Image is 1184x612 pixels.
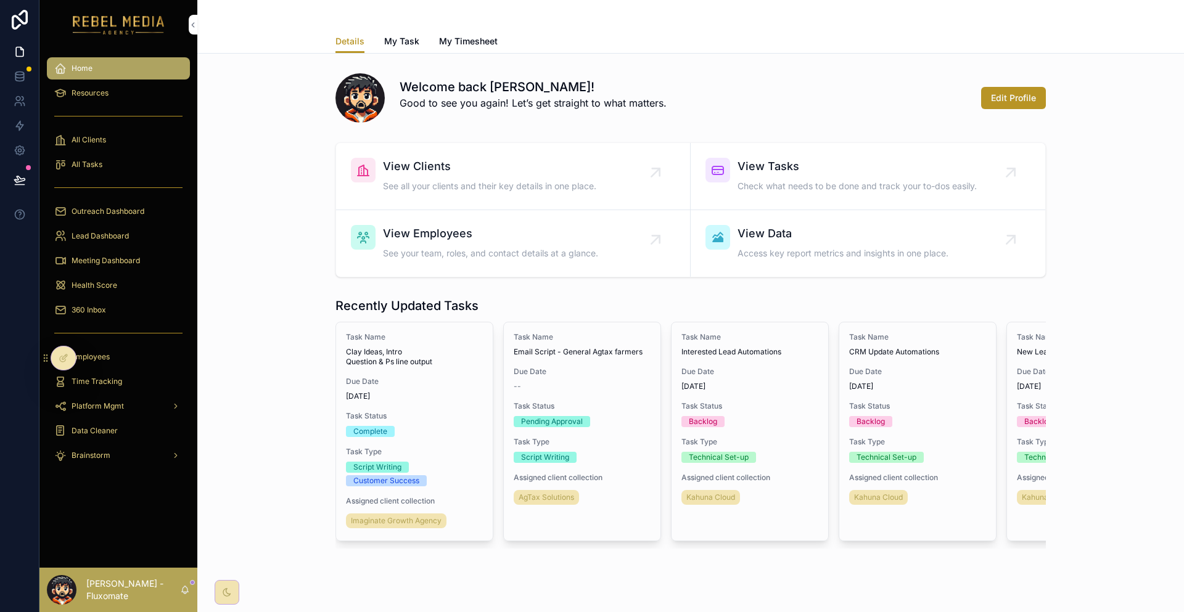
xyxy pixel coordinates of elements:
[439,35,498,47] span: My Timesheet
[47,129,190,151] a: All Clients
[353,462,401,473] div: Script Writing
[1017,332,1154,342] span: Task Name
[514,332,651,342] span: Task Name
[1017,347,1154,357] span: New Lead Automations
[681,473,818,483] span: Assigned client collection
[72,231,129,241] span: Lead Dashboard
[1024,416,1053,427] div: Backlog
[346,347,483,367] span: Clay Ideas, Intro Question & Ps line output
[72,377,122,386] span: Time Tracking
[738,180,977,192] span: Check what needs to be done and track your to-dos easily.
[514,401,651,411] span: Task Status
[681,381,818,391] span: [DATE]
[39,49,197,481] div: scrollable content
[1022,492,1071,502] span: Kahuna Cloud
[514,490,579,505] a: AgTax Solutions
[854,492,903,502] span: Kahuna Cloud
[384,30,419,55] a: My Task
[857,452,916,463] div: Technical Set-up
[849,401,986,411] span: Task Status
[849,332,986,342] span: Task Name
[47,395,190,417] a: Platform Mgmt
[336,210,691,277] a: View EmployeesSee your team, roles, and contact details at a glance.
[353,475,419,486] div: Customer Success
[47,57,190,80] a: Home
[86,577,180,602] p: [PERSON_NAME] - Fluxomate
[47,225,190,247] a: Lead Dashboard
[336,143,691,210] a: View ClientsSee all your clients and their key details in one place.
[346,513,446,528] a: Imaginate Growth Agency
[849,381,986,391] span: [DATE]
[383,180,596,192] span: See all your clients and their key details in one place.
[681,437,818,447] span: Task Type
[346,377,483,386] span: Due Date
[47,274,190,296] a: Health Score
[738,158,977,175] span: View Tasks
[72,256,140,266] span: Meeting Dashboard
[346,496,483,506] span: Assigned client collection
[738,225,948,242] span: View Data
[671,322,829,541] a: Task NameInterested Lead AutomationsDue Date[DATE]Task StatusBacklogTask TypeTechnical Set-upAssi...
[47,82,190,104] a: Resources
[689,452,749,463] div: Technical Set-up
[503,322,661,541] a: Task NameEmail Script - General Agtax farmersDue Date--Task StatusPending ApprovalTask TypeScript...
[689,416,717,427] div: Backlog
[681,401,818,411] span: Task Status
[514,437,651,447] span: Task Type
[1017,437,1154,447] span: Task Type
[1017,473,1154,483] span: Assigned client collection
[849,347,986,357] span: CRM Update Automations
[73,15,165,35] img: App logo
[521,452,569,463] div: Script Writing
[514,473,651,483] span: Assigned client collection
[400,96,667,110] p: Good to see you again! Let’s get straight to what matters.
[981,87,1046,109] button: Edit Profile
[514,367,651,377] span: Due Date
[72,160,102,169] span: All Tasks
[849,367,986,377] span: Due Date
[47,420,190,442] a: Data Cleaner
[383,225,598,242] span: View Employees
[72,280,117,290] span: Health Score
[335,322,493,541] a: Task NameClay Ideas, Intro Question & Ps line outputDue Date[DATE]Task StatusCompleteTask TypeScr...
[1006,322,1164,541] a: Task NameNew Lead AutomationsDue Date[DATE]Task StatusBacklogTask TypeTechnical Set-upAssigned cl...
[1017,490,1075,505] a: Kahuna Cloud
[681,490,740,505] a: Kahuna Cloud
[514,347,651,357] span: Email Script - General Agtax farmers
[335,35,364,47] span: Details
[72,305,106,315] span: 360 Inbox
[691,143,1045,210] a: View TasksCheck what needs to be done and track your to-dos easily.
[47,370,190,393] a: Time Tracking
[72,206,144,216] span: Outreach Dashboard
[681,367,818,377] span: Due Date
[346,332,483,342] span: Task Name
[1017,367,1154,377] span: Due Date
[47,200,190,222] a: Outreach Dashboard
[353,426,387,437] div: Complete
[72,352,110,362] span: Employees
[849,437,986,447] span: Task Type
[72,135,106,145] span: All Clients
[1017,401,1154,411] span: Task Status
[346,411,483,421] span: Task Status
[991,92,1036,104] span: Edit Profile
[47,153,190,176] a: All Tasks
[1017,381,1154,391] span: [DATE]
[681,332,818,342] span: Task Name
[839,322,997,541] a: Task NameCRM Update AutomationsDue Date[DATE]Task StatusBacklogTask TypeTechnical Set-upAssigned ...
[400,78,667,96] h1: Welcome back [PERSON_NAME]!
[346,447,483,457] span: Task Type
[383,158,596,175] span: View Clients
[691,210,1045,277] a: View DataAccess key report metrics and insights in one place.
[849,473,986,483] span: Assigned client collection
[519,492,574,502] span: AgTax Solutions
[72,88,109,98] span: Resources
[383,247,598,259] span: See your team, roles, and contact details at a glance.
[351,516,442,526] span: Imaginate Growth Agency
[72,426,118,436] span: Data Cleaner
[47,299,190,321] a: 360 Inbox
[335,297,479,314] h1: Recently Updated Tasks
[384,35,419,47] span: My Task
[686,492,735,502] span: Kahuna Cloud
[47,346,190,368] a: Employees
